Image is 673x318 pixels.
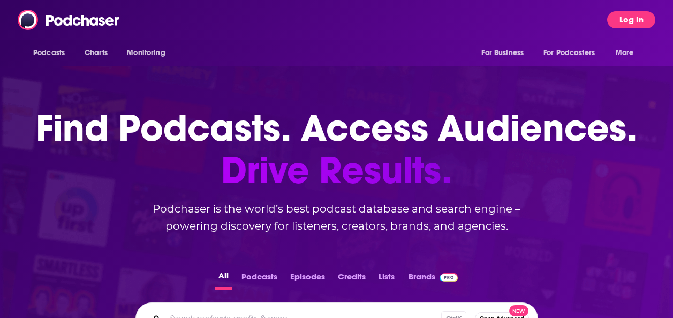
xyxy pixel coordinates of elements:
button: open menu [608,43,647,63]
span: New [509,305,528,316]
span: Monitoring [127,46,165,60]
button: open menu [474,43,537,63]
img: Podchaser Pro [440,273,458,282]
span: Drive Results. [36,149,637,192]
span: For Podcasters [543,46,595,60]
span: Podcasts [33,46,65,60]
button: open menu [119,43,179,63]
button: open menu [536,43,610,63]
a: Charts [78,43,114,63]
img: Podchaser - Follow, Share and Rate Podcasts [18,10,120,30]
button: open menu [26,43,79,63]
button: Episodes [287,269,328,290]
h2: Podchaser is the world’s best podcast database and search engine – powering discovery for listene... [123,200,551,234]
h1: Find Podcasts. Access Audiences. [36,107,637,192]
button: Lists [375,269,398,290]
a: BrandsPodchaser Pro [409,269,458,290]
button: Log In [607,11,655,28]
span: More [616,46,634,60]
span: For Business [481,46,524,60]
button: Podcasts [238,269,281,290]
span: Charts [85,46,108,60]
button: Credits [335,269,369,290]
button: All [215,269,232,290]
